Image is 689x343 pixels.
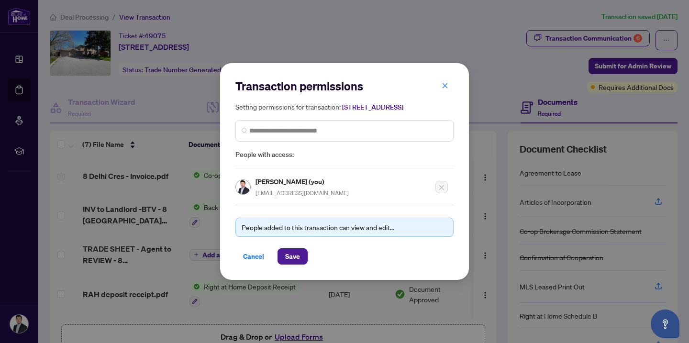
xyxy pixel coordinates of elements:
[242,222,447,232] div: People added to this transaction can view and edit...
[442,82,448,89] span: close
[236,180,250,194] img: Profile Icon
[256,189,349,197] span: [EMAIL_ADDRESS][DOMAIN_NAME]
[242,128,247,133] img: search_icon
[235,149,454,160] span: People with access:
[256,176,349,187] h5: [PERSON_NAME] (you)
[342,103,403,111] span: [STREET_ADDRESS]
[243,249,264,264] span: Cancel
[285,249,300,264] span: Save
[235,78,454,94] h2: Transaction permissions
[235,101,454,112] h5: Setting permissions for transaction:
[651,310,679,338] button: Open asap
[235,248,272,265] button: Cancel
[278,248,308,265] button: Save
